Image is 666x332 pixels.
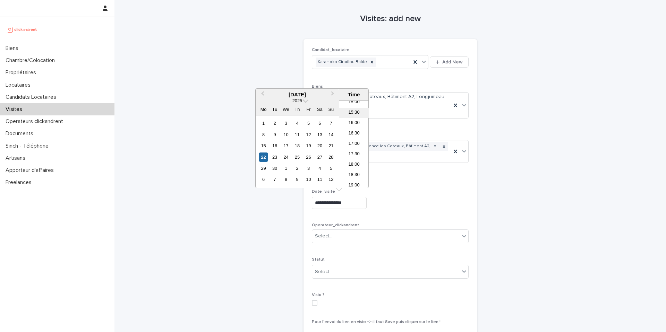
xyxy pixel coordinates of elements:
div: Choose Sunday, 7 September 2025 [326,119,336,128]
p: Apporteur d'affaires [3,167,59,174]
div: month 2025-09 [258,117,336,185]
span: 2025 [292,98,302,103]
p: Propriétaires [3,69,42,76]
span: Candidat_locataire [312,48,350,52]
div: Choose Monday, 1 September 2025 [259,119,268,128]
div: Choose Sunday, 21 September 2025 [326,141,336,150]
div: Choose Saturday, 6 September 2025 [315,119,324,128]
div: Choose Thursday, 4 September 2025 [292,119,302,128]
div: Select... [315,268,332,276]
div: Chambre 1 - "A1548 - Résidence les Coteaux, Bâtiment A2, Longjumeau 91160" [316,142,440,151]
img: UCB0brd3T0yccxBKYDjQ [6,23,39,36]
p: Visites [3,106,28,113]
div: Karamoko Ciradiou Balde [316,58,368,67]
div: Choose Tuesday, 7 October 2025 [270,175,279,184]
div: Su [326,105,336,114]
div: Choose Tuesday, 2 September 2025 [270,119,279,128]
div: Choose Wednesday, 3 September 2025 [281,119,291,128]
div: Choose Friday, 19 September 2025 [304,141,313,150]
li: 15:30 [339,108,369,118]
div: Th [292,105,302,114]
p: Chambre/Colocation [3,57,60,64]
div: Choose Thursday, 25 September 2025 [292,152,302,162]
div: Mo [259,105,268,114]
div: Choose Thursday, 11 September 2025 [292,130,302,139]
li: 15:00 [339,97,369,108]
div: Choose Wednesday, 8 October 2025 [281,175,291,184]
button: Add New [430,56,469,68]
div: Choose Monday, 22 September 2025 [259,152,268,162]
p: Operateurs clickandrent [3,118,69,125]
span: Date_visite [312,190,335,194]
p: Locataires [3,82,36,88]
div: Choose Wednesday, 10 September 2025 [281,130,291,139]
span: Pour l'envoi du lien en visio => il faut Save puis cliquer sur le lien ! [312,320,441,324]
p: Freelances [3,179,37,186]
p: Biens [3,45,24,52]
div: Choose Monday, 6 October 2025 [259,175,268,184]
div: Choose Saturday, 27 September 2025 [315,152,324,162]
li: 18:00 [339,160,369,170]
button: Previous Month [256,89,267,101]
li: 19:00 [339,181,369,191]
div: Choose Friday, 3 October 2025 [304,164,313,173]
li: 16:00 [339,118,369,129]
div: Choose Thursday, 9 October 2025 [292,175,302,184]
div: Choose Sunday, 12 October 2025 [326,175,336,184]
p: Artisans [3,155,31,161]
li: 17:00 [339,139,369,149]
div: Fr [304,105,313,114]
div: Choose Friday, 5 September 2025 [304,119,313,128]
div: Choose Tuesday, 23 September 2025 [270,152,279,162]
div: Choose Monday, 8 September 2025 [259,130,268,139]
div: Choose Sunday, 14 September 2025 [326,130,336,139]
div: We [281,105,291,114]
div: Sa [315,105,324,114]
p: Documents [3,130,39,137]
div: [DATE] [256,91,339,98]
span: Visio ? [312,293,325,297]
button: Next Month [328,89,339,101]
div: Choose Saturday, 11 October 2025 [315,175,324,184]
span: Add New [442,60,463,64]
h1: Visites: add new [304,14,477,24]
span: Statut [312,257,325,262]
li: 16:30 [339,129,369,139]
div: Time [341,91,367,98]
div: Choose Wednesday, 1 October 2025 [281,164,291,173]
div: Choose Thursday, 2 October 2025 [292,164,302,173]
li: 17:30 [339,149,369,160]
div: Choose Wednesday, 24 September 2025 [281,152,291,162]
div: Choose Monday, 29 September 2025 [259,164,268,173]
span: A1548 - Résidence les Coteaux, Bâtiment A2, Longjumeau 91160 [315,93,449,108]
div: Tu [270,105,279,114]
div: Choose Saturday, 4 October 2025 [315,164,324,173]
div: Choose Monday, 15 September 2025 [259,141,268,150]
div: Choose Tuesday, 30 September 2025 [270,164,279,173]
div: Choose Tuesday, 9 September 2025 [270,130,279,139]
li: 18:30 [339,170,369,181]
p: Sinch - Téléphone [3,143,54,149]
div: Choose Sunday, 5 October 2025 [326,164,336,173]
div: Choose Friday, 26 September 2025 [304,152,313,162]
div: Select... [315,233,332,240]
div: Choose Thursday, 18 September 2025 [292,141,302,150]
div: Choose Sunday, 28 September 2025 [326,152,336,162]
span: Biens [312,85,323,89]
div: Choose Saturday, 20 September 2025 [315,141,324,150]
span: Operateur_clickandrent [312,223,359,227]
div: Choose Friday, 10 October 2025 [304,175,313,184]
p: Candidats Locataires [3,94,62,101]
div: Choose Friday, 12 September 2025 [304,130,313,139]
div: Choose Tuesday, 16 September 2025 [270,141,279,150]
div: Choose Wednesday, 17 September 2025 [281,141,291,150]
div: Choose Saturday, 13 September 2025 [315,130,324,139]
